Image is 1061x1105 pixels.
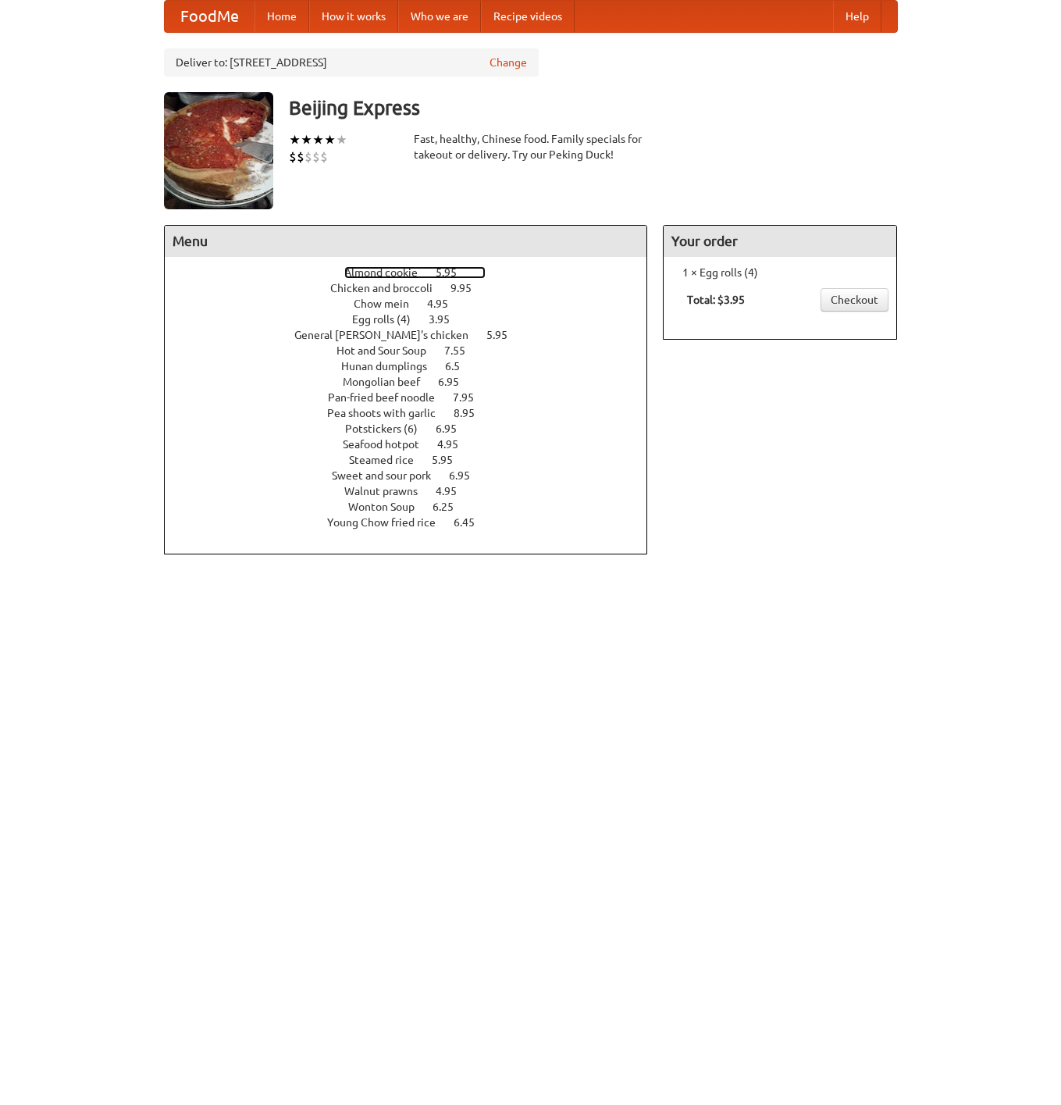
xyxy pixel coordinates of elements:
a: Pea shoots with garlic 8.95 [327,407,504,419]
span: Hunan dumplings [341,360,443,372]
a: Pan-fried beef noodle 7.95 [328,391,503,404]
a: Wonton Soup 6.25 [348,501,482,513]
span: Wonton Soup [348,501,430,513]
span: Pea shoots with garlic [327,407,451,419]
span: 5.95 [486,329,523,341]
span: Steamed rice [349,454,429,466]
li: 1 × Egg rolls (4) [671,265,888,280]
span: 6.25 [433,501,469,513]
a: Steamed rice 5.95 [349,454,482,466]
a: Walnut prawns 4.95 [344,485,486,497]
span: 4.95 [437,438,474,451]
span: Almond cookie [344,266,433,279]
a: Hot and Sour Soup 7.55 [336,344,494,357]
a: Young Chow fried rice 6.45 [327,516,504,529]
a: Seafood hotpot 4.95 [343,438,487,451]
li: $ [289,148,297,166]
span: 9.95 [450,282,487,294]
a: Sweet and sour pork 6.95 [332,469,499,482]
h4: Your order [664,226,896,257]
span: Potstickers (6) [345,422,433,435]
a: Mongolian beef 6.95 [343,376,488,388]
li: $ [312,148,320,166]
span: Sweet and sour pork [332,469,447,482]
a: Chow mein 4.95 [354,298,477,310]
li: ★ [312,131,324,148]
b: Total: $3.95 [687,294,745,306]
h4: Menu [165,226,647,257]
span: 5.95 [436,266,472,279]
span: 4.95 [427,298,464,310]
span: 3.95 [429,313,465,326]
li: ★ [289,131,301,148]
li: ★ [301,131,312,148]
a: Who we are [398,1,481,32]
span: Mongolian beef [343,376,436,388]
span: Young Chow fried rice [327,516,451,529]
img: angular.jpg [164,92,273,209]
a: Potstickers (6) 6.95 [345,422,486,435]
span: Egg rolls (4) [352,313,426,326]
div: Deliver to: [STREET_ADDRESS] [164,48,539,77]
li: $ [304,148,312,166]
li: $ [320,148,328,166]
a: Hunan dumplings 6.5 [341,360,489,372]
span: 6.5 [445,360,475,372]
a: Almond cookie 5.95 [344,266,486,279]
span: 6.95 [438,376,475,388]
span: 7.55 [444,344,481,357]
a: Home [255,1,309,32]
li: ★ [324,131,336,148]
span: Walnut prawns [344,485,433,497]
a: Recipe videos [481,1,575,32]
a: FoodMe [165,1,255,32]
span: 8.95 [454,407,490,419]
a: Change [490,55,527,70]
div: Fast, healthy, Chinese food. Family specials for takeout or delivery. Try our Peking Duck! [414,131,648,162]
li: ★ [336,131,347,148]
span: 4.95 [436,485,472,497]
li: $ [297,148,304,166]
a: Chicken and broccoli 9.95 [330,282,500,294]
span: Chicken and broccoli [330,282,448,294]
span: 7.95 [453,391,490,404]
span: Pan-fried beef noodle [328,391,450,404]
span: Seafood hotpot [343,438,435,451]
span: 6.95 [436,422,472,435]
a: Help [833,1,881,32]
span: 6.45 [454,516,490,529]
h3: Beijing Express [289,92,898,123]
span: Hot and Sour Soup [336,344,442,357]
span: 5.95 [432,454,468,466]
a: How it works [309,1,398,32]
a: Egg rolls (4) 3.95 [352,313,479,326]
span: General [PERSON_NAME]'s chicken [294,329,484,341]
a: Checkout [821,288,888,312]
span: Chow mein [354,298,425,310]
a: General [PERSON_NAME]'s chicken 5.95 [294,329,536,341]
span: 6.95 [449,469,486,482]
